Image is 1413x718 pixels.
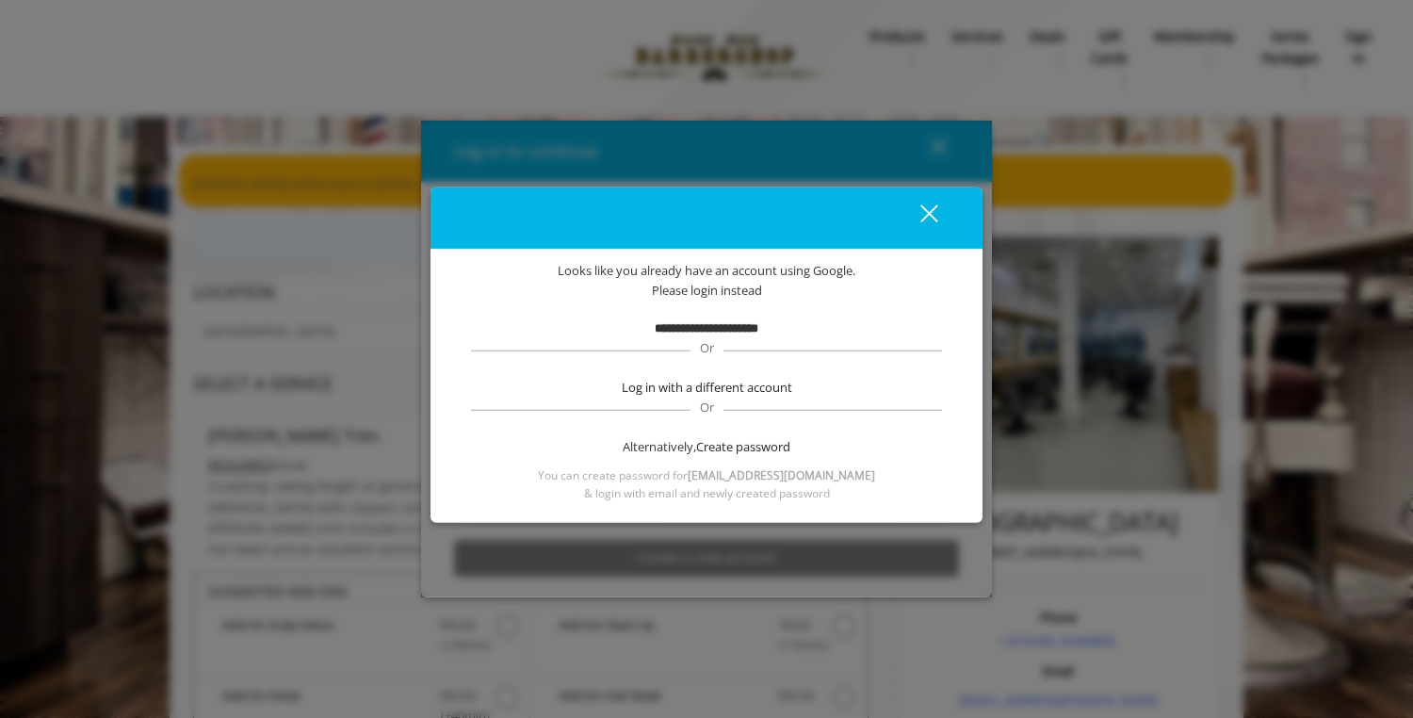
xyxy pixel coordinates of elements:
span: Create password [696,437,790,457]
span: Or [690,399,723,416]
button: close dialog [885,198,950,237]
b: [EMAIL_ADDRESS][DOMAIN_NAME] [688,467,875,483]
span: Or [690,339,723,356]
div: Alternatively, [468,437,945,457]
span: Looks like you already have an account using Google. [558,261,855,281]
span: & login with email and newly created password [584,484,830,502]
span: You can create password for [538,466,875,484]
span: Log in with a different account [622,378,792,398]
div: close dialog [899,204,936,232]
span: Please login instead [652,280,762,300]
